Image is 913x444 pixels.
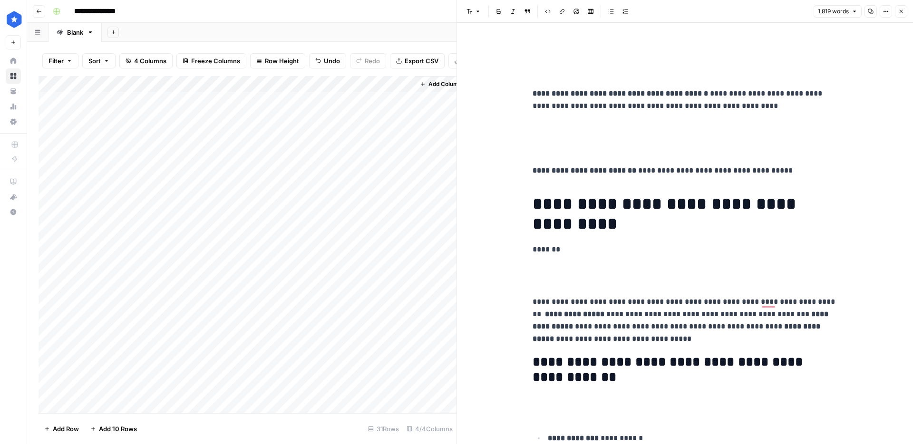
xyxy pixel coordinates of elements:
button: Filter [42,53,78,68]
button: What's new? [6,189,21,204]
span: Sort [88,56,101,66]
span: Add Row [53,424,79,434]
div: 31 Rows [364,421,403,436]
button: 1,819 words [814,5,862,18]
a: Your Data [6,84,21,99]
span: Export CSV [405,56,438,66]
button: Add Column [416,78,466,90]
button: Export CSV [390,53,445,68]
span: Row Height [265,56,299,66]
span: Add Column [428,80,462,88]
span: Freeze Columns [191,56,240,66]
button: Add 10 Rows [85,421,143,436]
button: Add Row [39,421,85,436]
span: Filter [49,56,64,66]
button: Redo [350,53,386,68]
span: Add 10 Rows [99,424,137,434]
span: 1,819 words [818,7,849,16]
button: 4 Columns [119,53,173,68]
a: AirOps Academy [6,174,21,189]
button: Freeze Columns [176,53,246,68]
span: Undo [324,56,340,66]
div: 4/4 Columns [403,421,456,436]
button: Workspace: ConsumerAffairs [6,8,21,31]
a: Usage [6,99,21,114]
span: 4 Columns [134,56,166,66]
a: Blank [49,23,102,42]
div: Blank [67,28,83,37]
a: Settings [6,114,21,129]
div: What's new? [6,190,20,204]
a: Home [6,53,21,68]
span: Redo [365,56,380,66]
a: Browse [6,68,21,84]
button: Row Height [250,53,305,68]
button: Undo [309,53,346,68]
button: Help + Support [6,204,21,220]
img: ConsumerAffairs Logo [6,11,23,28]
button: Sort [82,53,116,68]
